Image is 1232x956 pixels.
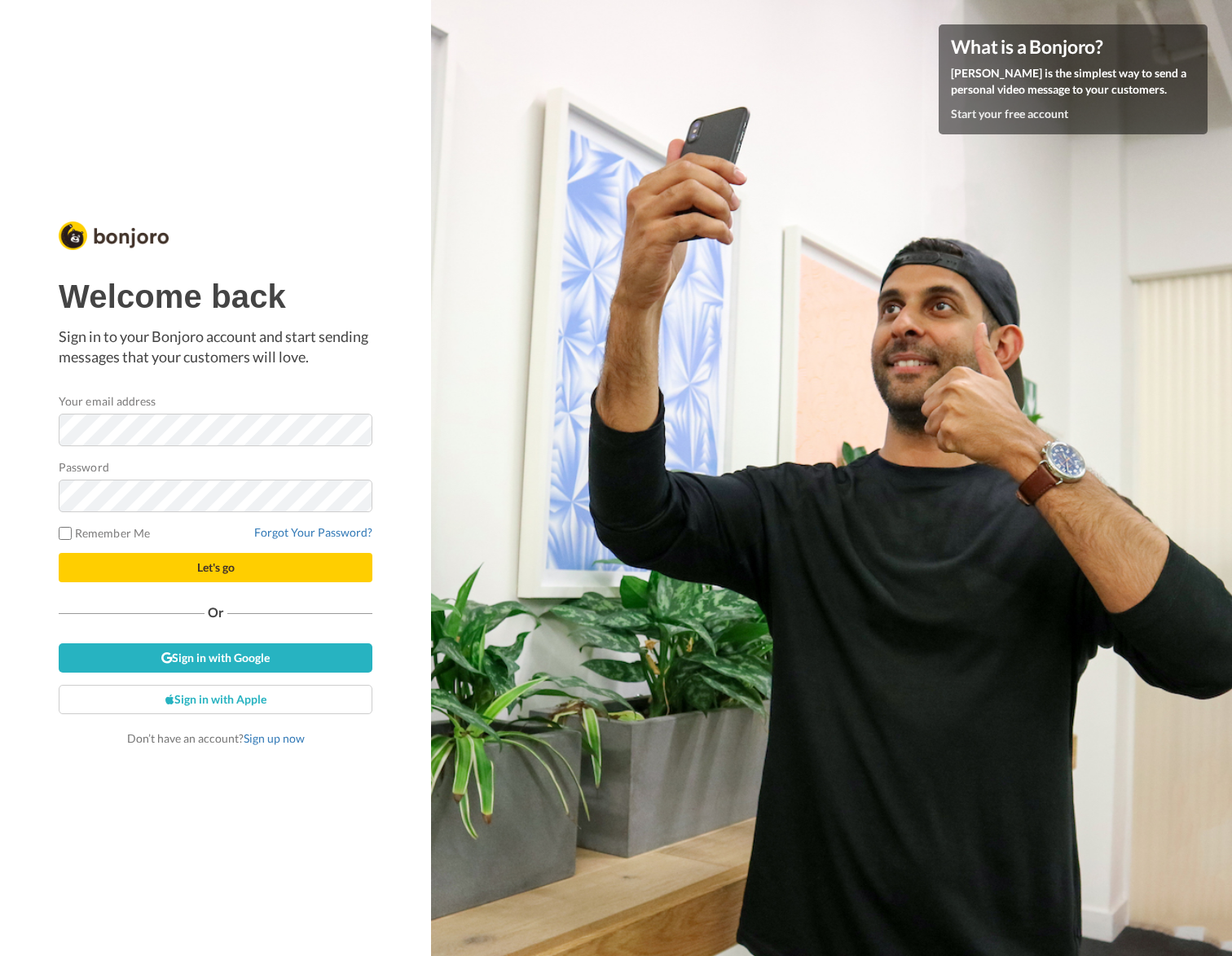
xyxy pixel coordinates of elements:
[59,524,150,542] label: Remember Me
[951,37,1195,57] h4: What is a Bonjoro?
[59,392,156,410] label: Your email address
[951,107,1068,121] a: Start your free account
[205,607,227,618] span: Or
[254,525,372,539] a: Forgot Your Password?
[59,278,372,314] h1: Welcome back
[59,643,372,673] a: Sign in with Google
[127,731,305,745] span: Don’t have an account?
[244,731,305,745] a: Sign up now
[59,553,372,582] button: Let's go
[197,560,235,574] span: Let's go
[59,458,109,476] label: Password
[59,327,372,368] p: Sign in to your Bonjoro account and start sending messages that your customers will love.
[951,65,1195,98] p: [PERSON_NAME] is the simplest way to send a personal video message to your customers.
[59,527,72,540] input: Remember Me
[59,685,372,714] a: Sign in with Apple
